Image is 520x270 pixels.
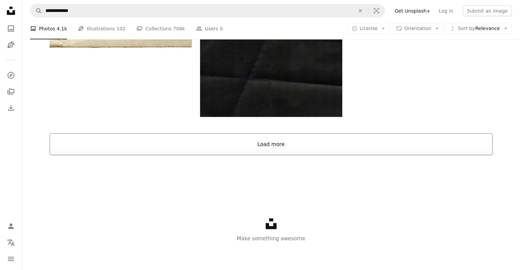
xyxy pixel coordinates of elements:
[220,25,223,32] span: 0
[353,4,368,17] button: Clear
[458,26,475,31] span: Sort by
[404,26,431,31] span: Orientation
[4,22,18,35] a: Photos
[196,18,223,40] a: Users 0
[4,236,18,250] button: Language
[136,18,185,40] a: Collections 708k
[360,26,378,31] span: License
[390,5,435,16] a: Get Unsplash+
[368,4,385,17] button: Visual search
[173,25,185,32] span: 708k
[117,25,126,32] span: 102
[446,23,512,34] button: Sort byRelevance
[4,69,18,82] a: Explore
[22,235,520,243] p: Make something awesome
[4,4,18,19] a: Home — Unsplash
[4,85,18,99] a: Collections
[4,101,18,115] a: Download History
[392,23,443,34] button: Orientation
[463,5,512,16] button: Submit an image
[4,252,18,266] button: Menu
[4,219,18,233] a: Log in / Sign up
[50,133,493,155] button: Load more
[348,23,390,34] button: License
[4,38,18,52] a: Illustrations
[78,18,125,40] a: Illustrations 102
[435,5,457,16] a: Log in
[30,4,385,18] form: Find visuals sitewide
[30,4,42,17] button: Search Unsplash
[458,25,500,32] span: Relevance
